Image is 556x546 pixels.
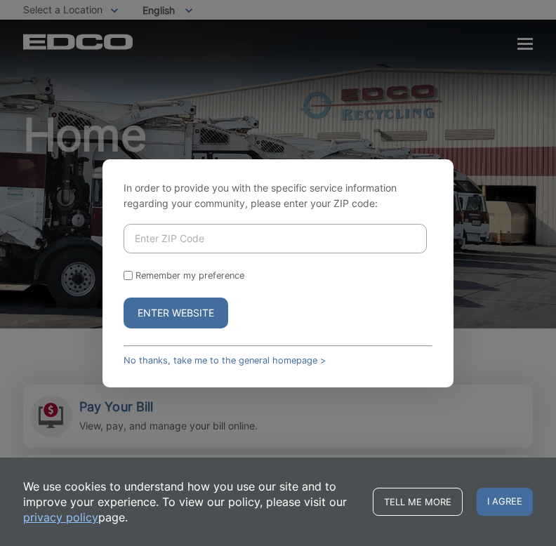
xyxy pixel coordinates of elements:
p: We use cookies to understand how you use our site and to improve your experience. To view our pol... [23,479,359,525]
a: privacy policy [23,510,98,525]
a: Tell me more [373,488,463,516]
a: No thanks, take me to the general homepage > [124,355,326,366]
button: Enter Website [124,298,228,328]
label: Remember my preference [135,270,244,281]
p: In order to provide you with the specific service information regarding your community, please en... [124,180,432,211]
span: I agree [477,488,533,516]
input: Enter ZIP Code [124,224,427,253]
